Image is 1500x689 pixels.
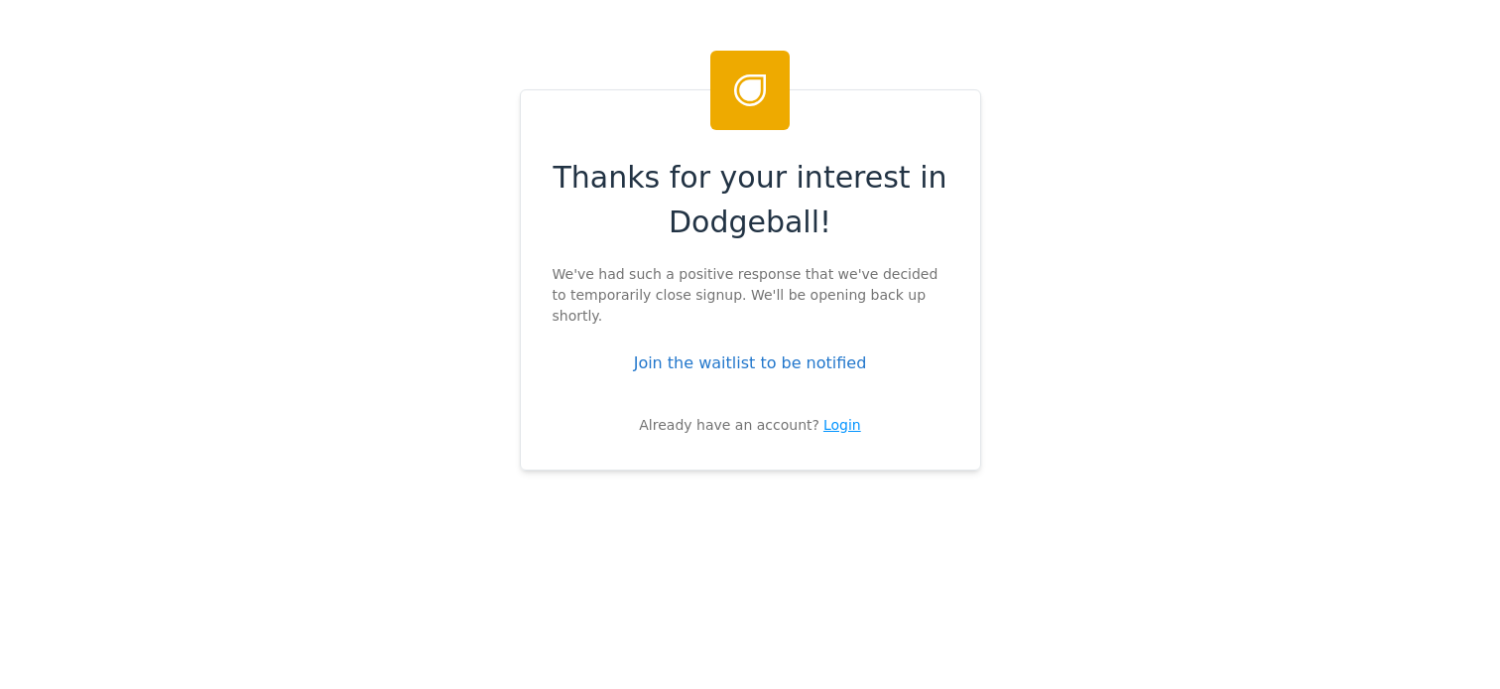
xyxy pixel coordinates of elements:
span: Already have an account? [639,415,819,436]
a: Login [823,415,861,436]
span: We've had such a positive response that we've decided to temporarily close signup. We'll be openi... [553,264,948,327]
span: Thanks for your interest in Dodgeball! [553,155,948,244]
a: Join the waitlist to be notified [634,353,867,372]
